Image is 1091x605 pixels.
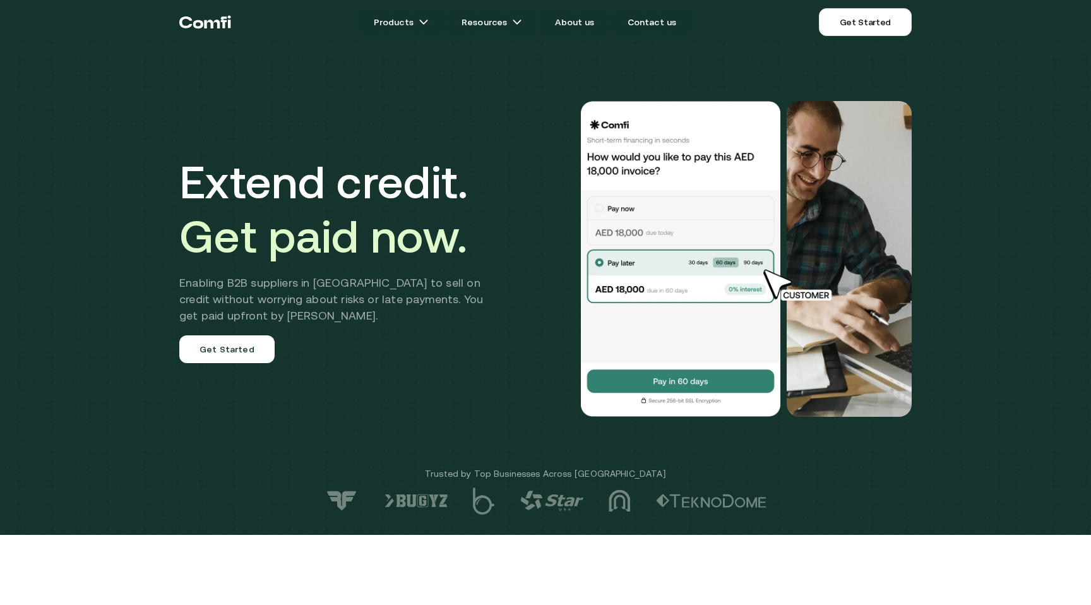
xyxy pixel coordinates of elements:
a: Return to the top of the Comfi home page [179,3,231,41]
img: Would you like to pay this AED 18,000.00 invoice? [787,101,912,417]
img: logo-7 [325,490,359,512]
img: logo-5 [473,488,495,515]
img: Would you like to pay this AED 18,000.00 invoice? [580,101,782,417]
a: Get Started [819,8,912,36]
h1: Extend credit. [179,155,502,263]
img: arrow icons [419,17,429,27]
a: About us [540,9,609,35]
a: Productsarrow icons [359,9,444,35]
img: arrow icons [512,17,522,27]
img: logo-4 [520,491,583,511]
img: logo-3 [609,489,631,512]
a: Contact us [612,9,692,35]
span: Get paid now. [179,210,467,262]
img: logo-2 [656,494,766,508]
img: cursor [754,268,846,303]
a: Get Started [179,335,275,363]
a: Resourcesarrow icons [446,9,537,35]
img: logo-6 [385,494,448,508]
h2: Enabling B2B suppliers in [GEOGRAPHIC_DATA] to sell on credit without worrying about risks or lat... [179,275,502,324]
